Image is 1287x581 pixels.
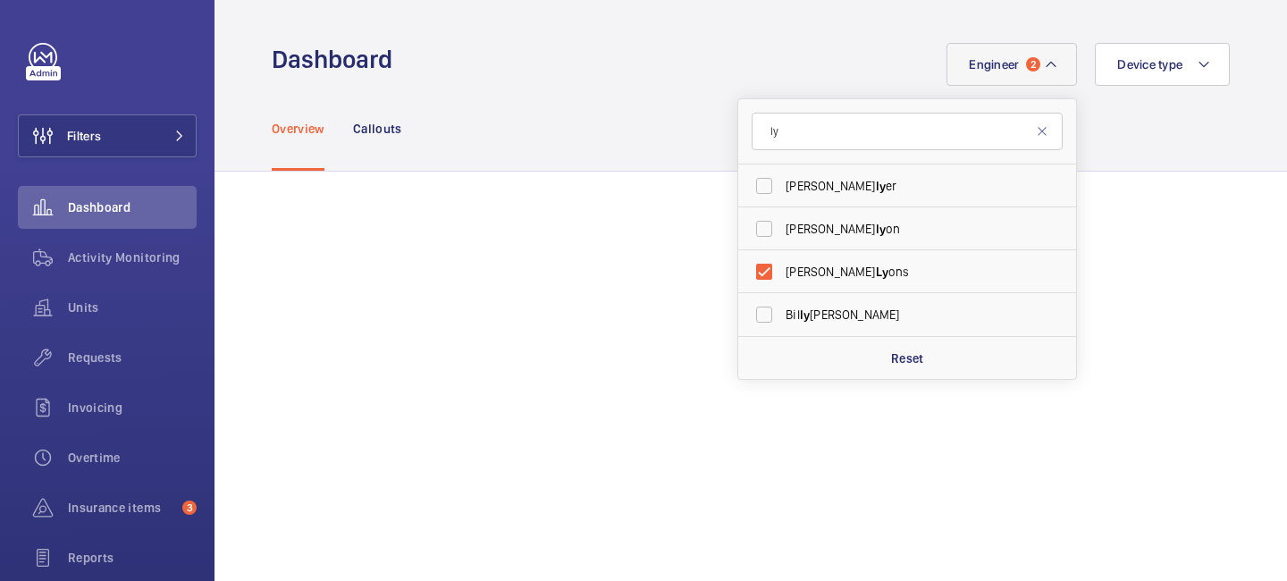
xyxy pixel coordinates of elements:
span: ly [876,179,886,193]
p: Callouts [353,120,402,138]
span: [PERSON_NAME] ons [786,263,1031,281]
p: Overview [272,120,324,138]
p: Reset [891,349,924,367]
span: ly [800,307,810,322]
span: Ly [876,265,888,279]
span: ly [876,222,886,236]
span: Requests [68,349,197,366]
span: Filters [67,127,101,145]
span: 3 [182,501,197,515]
button: Filters [18,114,197,157]
span: Activity Monitoring [68,248,197,266]
span: Insurance items [68,499,175,517]
button: Engineer2 [946,43,1077,86]
button: Device type [1095,43,1230,86]
span: Bil [PERSON_NAME] [786,306,1031,324]
input: Search by engineer [752,113,1063,150]
span: Dashboard [68,198,197,216]
span: Device type [1117,57,1182,72]
span: Engineer [969,57,1019,72]
span: Overtime [68,449,197,467]
span: Units [68,299,197,316]
h1: Dashboard [272,43,403,76]
span: [PERSON_NAME] er [786,177,1031,195]
span: Invoicing [68,399,197,417]
span: 2 [1026,57,1040,72]
span: [PERSON_NAME] on [786,220,1031,238]
span: Reports [68,549,197,567]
